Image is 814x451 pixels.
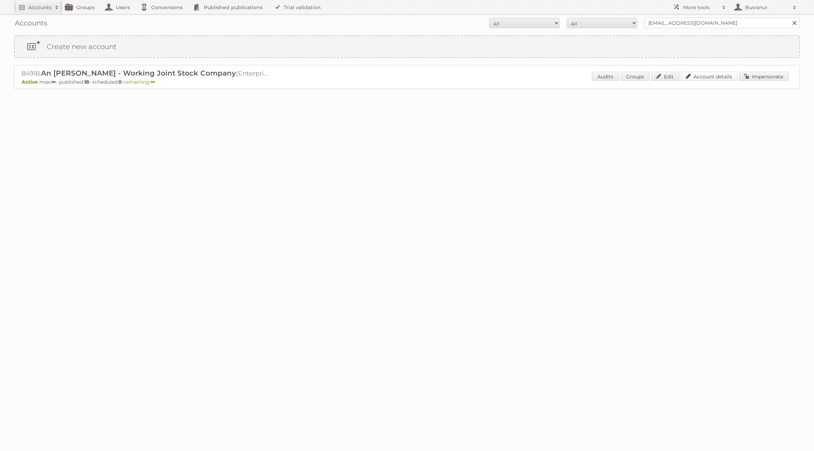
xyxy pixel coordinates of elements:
h2: Busranur [743,4,789,11]
span: An [PERSON_NAME] - Working Joint Stock Company [41,69,236,77]
strong: 0 [118,79,122,85]
a: Impersonate [739,72,789,81]
strong: 18 [84,79,89,85]
strong: ∞ [51,79,56,85]
a: Create new account [15,36,799,57]
a: Account details [681,72,738,81]
a: Edit [651,72,679,81]
h2: 84918: (Enterprise ∞) [22,69,269,78]
span: Active [22,79,40,85]
h2: More tools [683,4,719,11]
strong: ∞ [151,79,155,85]
h2: Accounts [28,4,52,11]
a: Audits [592,72,619,81]
a: Groups [620,72,650,81]
p: max: - published: - scheduled: - [22,79,792,85]
span: remaining: [124,79,155,85]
